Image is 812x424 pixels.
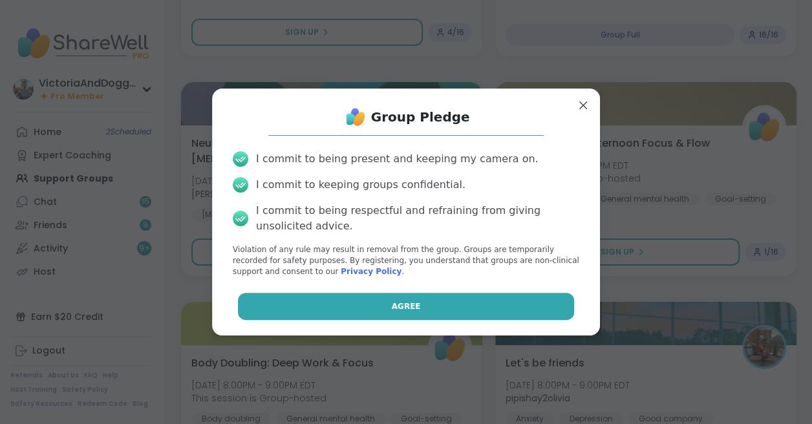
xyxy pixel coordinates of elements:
p: Violation of any rule may result in removal from the group. Groups are temporarily recorded for s... [233,244,579,277]
a: Privacy Policy [341,267,401,276]
div: I commit to being present and keeping my camera on. [256,151,538,167]
div: I commit to being respectful and refraining from giving unsolicited advice. [256,203,579,234]
div: I commit to keeping groups confidential. [256,177,465,193]
button: Agree [238,293,575,320]
h1: Group Pledge [371,108,470,126]
span: Agree [392,301,421,312]
img: ShareWell Logo [343,104,369,130]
